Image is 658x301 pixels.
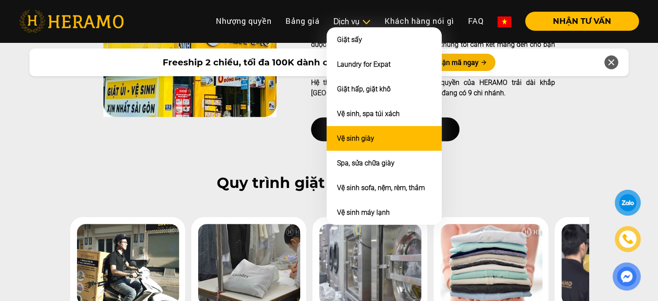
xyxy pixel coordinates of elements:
a: Laundry for Expat [337,60,391,68]
a: Giặt sấy [337,36,362,44]
a: Nhượng quyền [209,12,279,30]
button: NHẬN TƯ VẤN [525,12,639,31]
a: Vệ sinh máy lạnh [337,208,390,217]
a: Vệ sinh sofa, nệm, rèm, thảm [337,184,425,192]
p: Hệ thống chuỗi cửa hàng và nhượng quyền của HERAMO trải dài khắp [GEOGRAPHIC_DATA]. [PERSON_NAME]... [311,78,555,98]
a: Giặt hấp, giặt khô [337,85,391,93]
img: heramo-logo.png [19,10,124,32]
img: vn-flag.png [498,16,511,27]
a: NHẬN TƯ VẤN [518,17,639,25]
a: Vệ sinh giày [337,134,374,142]
img: phone-icon [622,233,633,245]
a: phone-icon [616,227,639,251]
div: Dịch vụ [334,16,371,27]
button: nhận tư vấn ngay [311,117,459,141]
img: subToggleIcon [362,18,371,26]
button: Nhận mã ngay [426,54,495,71]
a: FAQ [461,12,491,30]
span: Freeship 2 chiều, tối đa 100K dành cho khách hàng mới [162,56,416,69]
a: Vệ sinh, spa túi xách [337,110,400,118]
h2: Quy trình giặt sấy tiêu chuẩn [19,174,639,192]
a: Bảng giá [279,12,327,30]
a: Spa, sửa chữa giày [337,159,395,167]
a: Khách hàng nói gì [378,12,461,30]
